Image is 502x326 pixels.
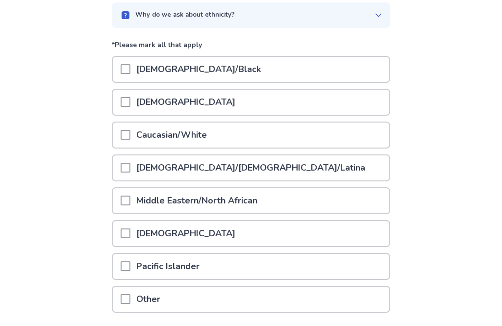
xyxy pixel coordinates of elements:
[130,155,371,180] p: [DEMOGRAPHIC_DATA]/[DEMOGRAPHIC_DATA]/Latina
[130,221,241,246] p: [DEMOGRAPHIC_DATA]
[135,10,235,20] p: Why do we ask about ethnicity?
[130,287,166,312] p: Other
[130,57,267,82] p: [DEMOGRAPHIC_DATA]/Black
[130,123,213,148] p: Caucasian/White
[130,188,263,213] p: Middle Eastern/North African
[112,40,390,56] p: *Please mark all that apply
[130,90,241,115] p: [DEMOGRAPHIC_DATA]
[130,254,205,279] p: Pacific Islander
